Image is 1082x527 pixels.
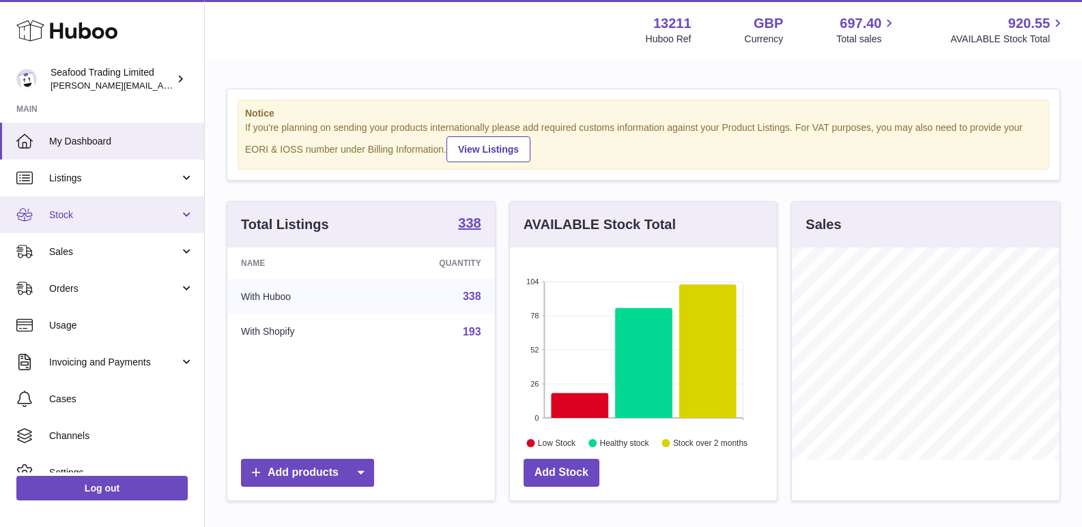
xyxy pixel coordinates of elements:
span: Stock [49,209,180,222]
span: Listings [49,172,180,185]
span: Orders [49,282,180,295]
strong: 338 [458,216,481,230]
text: 104 [526,277,539,286]
text: 78 [530,312,539,320]
div: Currency [745,33,784,46]
a: 193 [463,326,481,337]
span: 697.40 [840,14,881,33]
th: Quantity [371,247,494,279]
span: 920.55 [1008,14,1050,33]
text: 26 [530,380,539,388]
span: Settings [49,466,194,479]
span: AVAILABLE Stock Total [950,33,1066,46]
text: Stock over 2 months [673,438,748,448]
text: 52 [530,346,539,354]
div: Seafood Trading Limited [51,66,173,92]
text: Healthy stock [599,438,649,448]
span: Usage [49,319,194,332]
span: My Dashboard [49,135,194,148]
a: 920.55 AVAILABLE Stock Total [950,14,1066,46]
strong: 13211 [653,14,692,33]
span: [PERSON_NAME][EMAIL_ADDRESS][DOMAIN_NAME] [51,80,274,91]
h3: Total Listings [241,215,329,234]
span: Total sales [836,33,897,46]
th: Name [227,247,371,279]
strong: GBP [754,14,783,33]
div: Huboo Ref [646,33,692,46]
strong: Notice [245,107,1042,120]
img: nathaniellynch@rickstein.com [16,69,37,89]
a: 338 [458,216,481,232]
a: 697.40 Total sales [836,14,897,46]
span: Channels [49,430,194,442]
a: Add products [241,459,374,487]
span: Invoicing and Payments [49,356,180,369]
text: Low Stock [538,438,576,448]
div: If you're planning on sending your products internationally please add required customs informati... [245,121,1042,162]
td: With Huboo [227,279,371,314]
a: Add Stock [524,459,599,487]
a: View Listings [446,136,530,162]
span: Cases [49,393,194,406]
td: With Shopify [227,314,371,350]
text: 0 [535,414,539,422]
span: Sales [49,245,180,258]
a: Log out [16,476,188,500]
h3: Sales [806,215,841,234]
a: 338 [463,290,481,302]
h3: AVAILABLE Stock Total [524,215,676,234]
